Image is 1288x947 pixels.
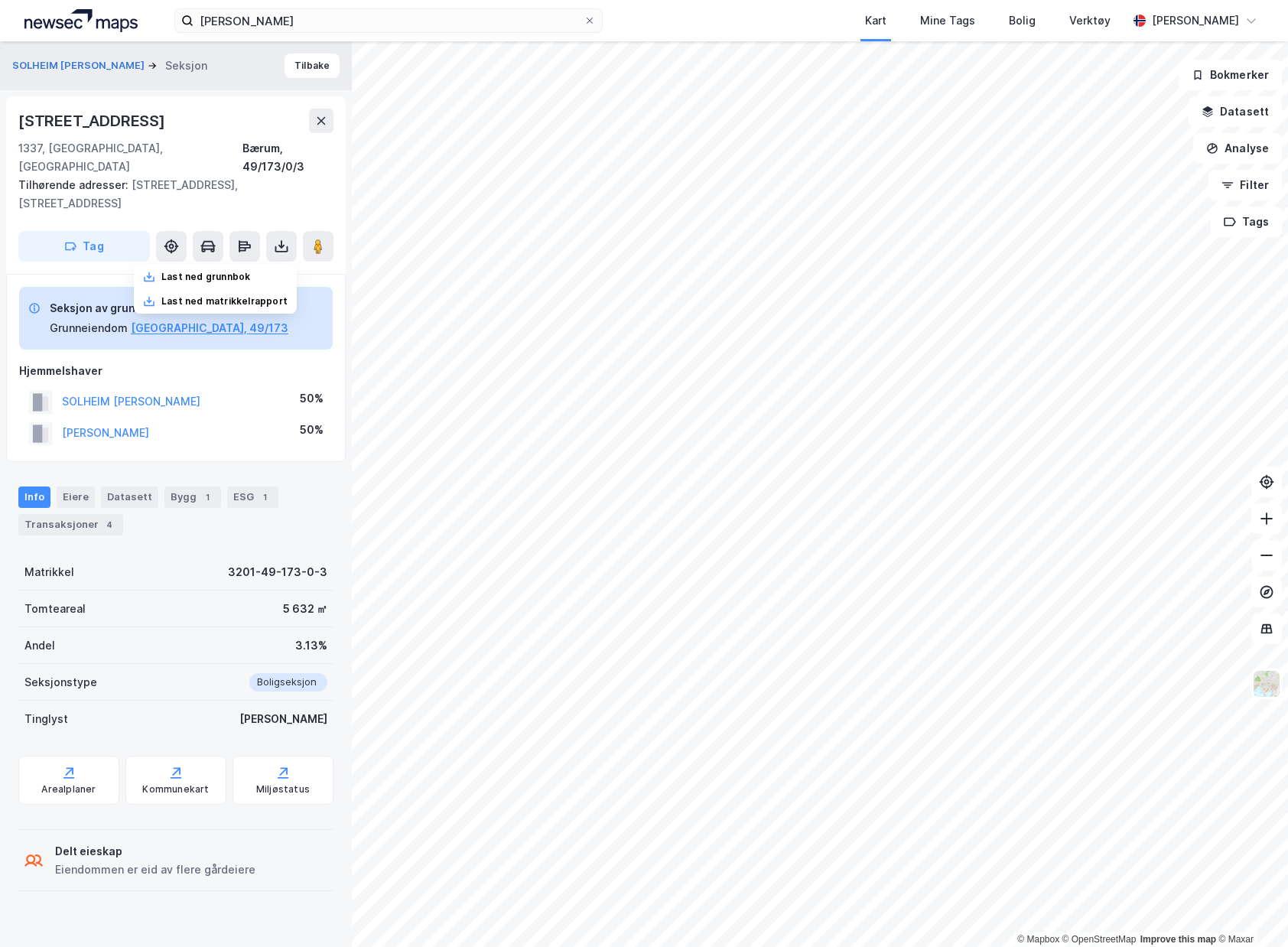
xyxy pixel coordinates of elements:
div: Tinglyst [24,710,68,728]
div: Info [18,487,50,508]
div: [PERSON_NAME] [239,710,327,728]
span: Tilhørende adresser: [18,178,132,191]
div: Seksjon [165,57,207,75]
div: Hjemmelshaver [19,362,333,380]
div: Arealplaner [41,783,96,796]
div: Bolig [1009,11,1036,30]
div: Delt eieskap [55,842,255,861]
input: Søk på adresse, matrikkel, gårdeiere, leietakere eller personer [194,9,584,32]
div: Seksjonstype [24,673,97,692]
div: Last ned matrikkelrapport [161,295,288,308]
a: Mapbox [1017,934,1059,945]
button: Filter [1208,170,1282,200]
button: Tilbake [285,54,340,78]
div: Last ned grunnbok [161,271,250,283]
div: 4 [102,517,117,532]
div: Mine Tags [920,11,975,30]
div: Eiendommen er eid av flere gårdeiere [55,861,255,879]
div: 50% [300,389,324,408]
div: [STREET_ADDRESS], [STREET_ADDRESS] [18,176,321,213]
button: Analyse [1193,133,1282,164]
img: logo.a4113a55bc3d86da70a041830d287a7e.svg [24,9,138,32]
div: 50% [300,421,324,439]
div: 1337, [GEOGRAPHIC_DATA], [GEOGRAPHIC_DATA] [18,139,242,176]
button: [GEOGRAPHIC_DATA], 49/173 [131,319,288,337]
button: Bokmerker [1179,60,1282,90]
div: 3.13% [295,636,327,655]
img: Z [1252,669,1281,698]
div: [STREET_ADDRESS] [18,109,168,133]
div: Kontrollprogram for chat [1212,874,1288,947]
div: 1 [257,490,272,505]
div: Miljøstatus [256,783,310,796]
a: Improve this map [1140,934,1216,945]
div: [PERSON_NAME] [1152,11,1239,30]
div: Bærum, 49/173/0/3 [242,139,333,176]
a: OpenStreetMap [1062,934,1137,945]
div: 5 632 ㎡ [283,600,327,618]
div: Kommunekart [142,783,209,796]
div: 1 [200,490,215,505]
div: Datasett [101,487,158,508]
div: Andel [24,636,55,655]
div: Kart [865,11,886,30]
button: Datasett [1189,96,1282,127]
button: Tag [18,231,150,262]
div: Transaksjoner [18,514,123,535]
iframe: Chat Widget [1212,874,1288,947]
div: ESG [227,487,278,508]
button: SOLHEIM [PERSON_NAME] [12,58,148,73]
div: Seksjon av grunneiendom [50,299,288,317]
div: Tomteareal [24,600,86,618]
div: Grunneiendom [50,319,128,337]
div: 3201-49-173-0-3 [228,563,327,581]
button: Tags [1211,207,1282,237]
div: Verktøy [1069,11,1111,30]
div: Matrikkel [24,563,74,581]
div: Eiere [57,487,95,508]
div: Bygg [164,487,221,508]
